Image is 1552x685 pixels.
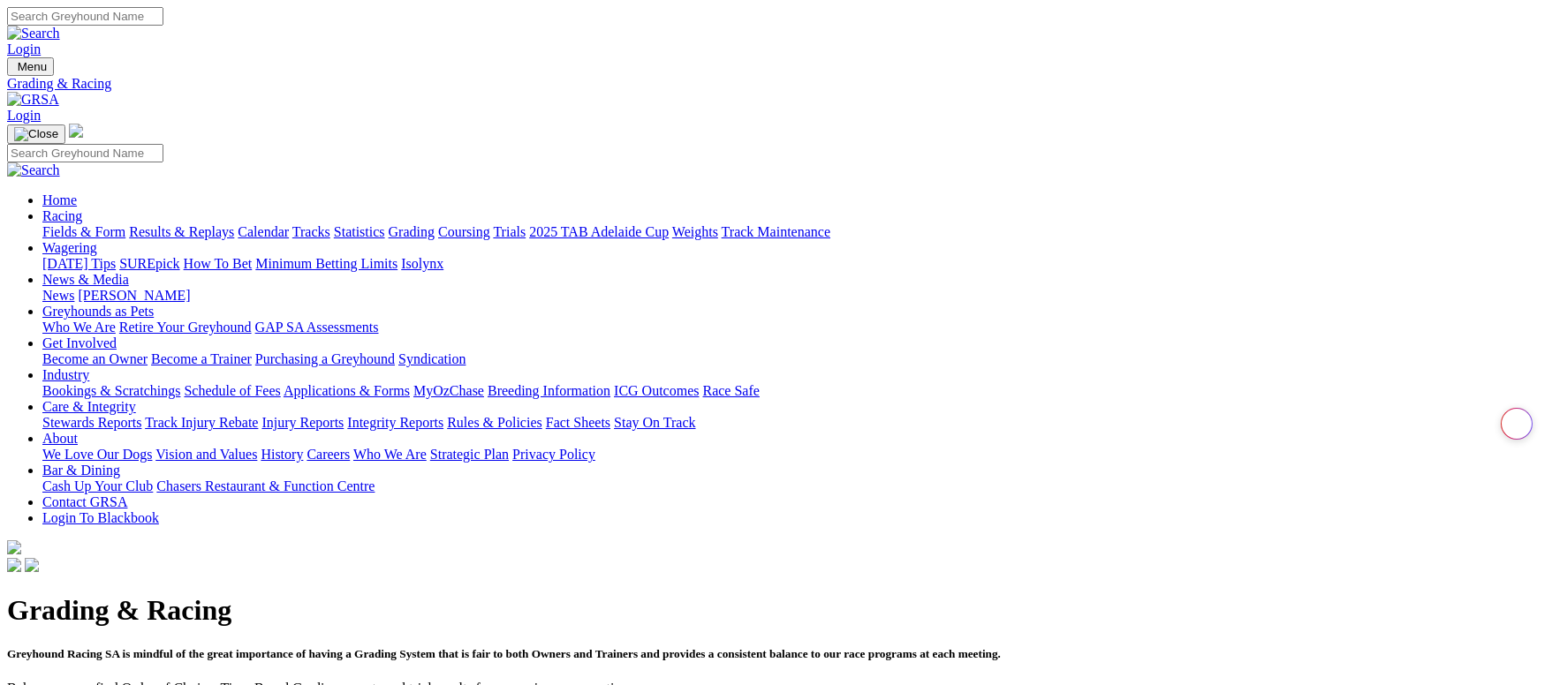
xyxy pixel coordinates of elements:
[546,415,610,430] a: Fact Sheets
[42,351,148,366] a: Become an Owner
[7,647,1545,661] h5: Greyhound Racing SA is mindful of the great importance of having a Grading System that is fair to...
[529,224,669,239] a: 2025 TAB Adelaide Cup
[14,127,58,141] img: Close
[7,7,163,26] input: Search
[42,208,82,223] a: Racing
[255,320,379,335] a: GAP SA Assessments
[614,383,699,398] a: ICG Outcomes
[42,224,1545,240] div: Racing
[42,447,152,462] a: We Love Our Dogs
[255,351,395,366] a: Purchasing a Greyhound
[42,192,77,207] a: Home
[42,494,127,509] a: Contact GRSA
[292,224,330,239] a: Tracks
[7,41,41,56] a: Login
[42,399,136,414] a: Care & Integrity
[184,256,253,271] a: How To Bet
[42,478,1545,494] div: Bar & Dining
[347,415,443,430] a: Integrity Reports
[42,351,1545,367] div: Get Involved
[42,320,116,335] a: Who We Are
[42,367,89,382] a: Industry
[438,224,490,239] a: Coursing
[488,383,610,398] a: Breeding Information
[151,351,252,366] a: Become a Trainer
[42,272,129,287] a: News & Media
[42,463,120,478] a: Bar & Dining
[78,288,190,303] a: [PERSON_NAME]
[261,415,344,430] a: Injury Reports
[7,144,163,162] input: Search
[7,92,59,108] img: GRSA
[42,415,1545,431] div: Care & Integrity
[7,108,41,123] a: Login
[42,288,74,303] a: News
[401,256,443,271] a: Isolynx
[25,558,39,572] img: twitter.svg
[722,224,830,239] a: Track Maintenance
[398,351,466,366] a: Syndication
[284,383,410,398] a: Applications & Forms
[672,224,718,239] a: Weights
[18,60,47,73] span: Menu
[42,431,78,446] a: About
[42,288,1545,304] div: News & Media
[42,383,180,398] a: Bookings & Scratchings
[702,383,759,398] a: Race Safe
[42,478,153,493] a: Cash Up Your Club
[155,447,257,462] a: Vision and Values
[42,304,154,319] a: Greyhounds as Pets
[493,224,526,239] a: Trials
[7,124,65,144] button: Toggle navigation
[413,383,484,398] a: MyOzChase
[42,256,1545,272] div: Wagering
[119,256,179,271] a: SUREpick
[7,76,1545,92] a: Grading & Racing
[512,447,595,462] a: Privacy Policy
[353,447,427,462] a: Who We Are
[7,57,54,76] button: Toggle navigation
[42,447,1545,463] div: About
[119,320,252,335] a: Retire Your Greyhound
[447,415,542,430] a: Rules & Policies
[334,224,385,239] a: Statistics
[238,224,289,239] a: Calendar
[42,256,116,271] a: [DATE] Tips
[42,415,141,430] a: Stewards Reports
[156,478,375,493] a: Chasers Restaurant & Function Centre
[7,162,60,178] img: Search
[145,415,258,430] a: Track Injury Rebate
[42,240,97,255] a: Wagering
[307,447,350,462] a: Careers
[129,224,234,239] a: Results & Replays
[69,124,83,138] img: logo-grsa-white.png
[42,335,117,350] a: Get Involved
[184,383,280,398] a: Schedule of Fees
[7,594,1545,627] h1: Grading & Racing
[255,256,397,271] a: Minimum Betting Limits
[614,415,695,430] a: Stay On Track
[7,558,21,572] img: facebook.svg
[42,320,1545,335] div: Greyhounds as Pets
[7,26,60,41] img: Search
[389,224,435,239] a: Grading
[7,540,21,554] img: logo-grsa-white.png
[261,447,303,462] a: History
[42,383,1545,399] div: Industry
[430,447,509,462] a: Strategic Plan
[42,510,159,525] a: Login To Blackbook
[42,224,125,239] a: Fields & Form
